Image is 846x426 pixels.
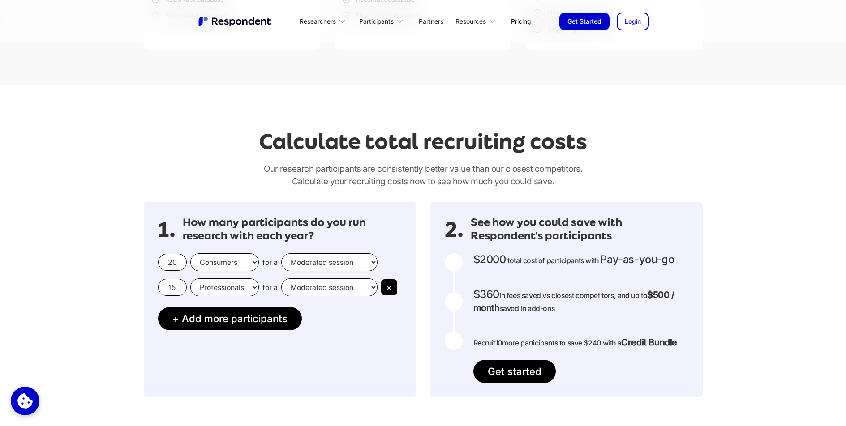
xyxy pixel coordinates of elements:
span: Add more participants [182,312,288,324]
button: × [381,279,397,295]
div: Participants [359,17,394,26]
span: for a [262,283,278,292]
div: Resources [451,11,504,32]
h3: See how you could save with Respondent's participants [471,216,688,243]
p: Recruit more participants to save $240 with a [473,336,677,349]
div: Participants [354,11,411,32]
strong: Credit Bundle [621,337,677,348]
div: Resources [455,17,486,26]
a: Partners [412,11,451,32]
p: in fees saved vs closest competitors, and up to saved in add-ons [473,288,688,315]
div: Researchers [300,17,336,26]
strong: $500 / month [473,290,674,313]
h3: How many participants do you run research with each year? [183,216,402,243]
div: Researchers [295,11,354,32]
span: $2000 [473,253,506,266]
button: + Add more participants [158,307,302,330]
span: 2. [445,225,464,234]
span: total cost of participants with [507,256,599,265]
a: Login [617,13,649,30]
span: 10 [495,338,502,347]
span: Calculate your recruiting costs now to see how much you could save. [292,176,554,187]
span: Pay-as-you-go [600,253,674,266]
h2: Calculate total recruiting costs [259,129,587,154]
a: Pricing [504,11,538,32]
span: + [172,312,179,324]
img: Untitled UI logotext [198,16,274,27]
span: $360 [473,288,499,301]
span: 1. [158,225,176,234]
p: Our research participants are consistently better value than our closest competitors. [144,162,703,187]
a: Get Started [559,13,610,30]
a: Get started [473,360,556,383]
a: home [198,16,274,27]
span: for a [262,258,278,267]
